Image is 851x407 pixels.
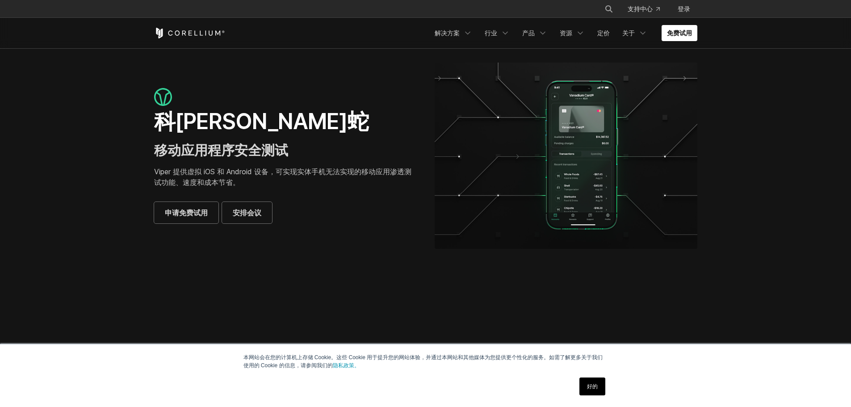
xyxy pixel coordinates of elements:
div: 导航菜单 [594,1,697,17]
font: 科[PERSON_NAME]蛇 [154,108,369,134]
font: 本网站会在您的计算机上存储 Cookie。这些 Cookie 用于提升您的网站体验，并通过本网站和其他媒体为您提供更个性化的服务。如需了解更多关于我们使用的 Cookie 的信息，请参阅我们的 [243,354,603,369]
font: 行业 [485,29,497,37]
img: 毒蛇英雄 [435,63,697,249]
a: 申请免费试用 [154,202,218,223]
font: 关于 [622,29,635,37]
a: 好的 [579,378,605,395]
button: 搜索 [601,1,617,17]
font: 登录 [678,5,690,13]
font: 定价 [597,29,610,37]
font: 安排会议 [233,208,261,217]
font: 解决方案 [435,29,460,37]
a: 安排会议 [222,202,272,223]
font: 资源 [560,29,572,37]
font: 支持中心 [628,5,653,13]
a: 隐私政策。 [333,362,360,369]
div: 导航菜单 [429,25,697,41]
font: 产品 [522,29,535,37]
font: Viper 提供虚拟 iOS 和 Android 设备，可实现实体手机无法实现的移动应用渗透测试功能、速度和成本节省。 [154,167,411,187]
font: 移动应用程序安全测试 [154,142,288,158]
font: 免费试用 [667,29,692,37]
font: 好的 [587,383,598,390]
font: 申请免费试用 [165,208,208,217]
img: viper_icon_large [154,88,172,106]
a: 科雷利姆之家 [154,28,225,38]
